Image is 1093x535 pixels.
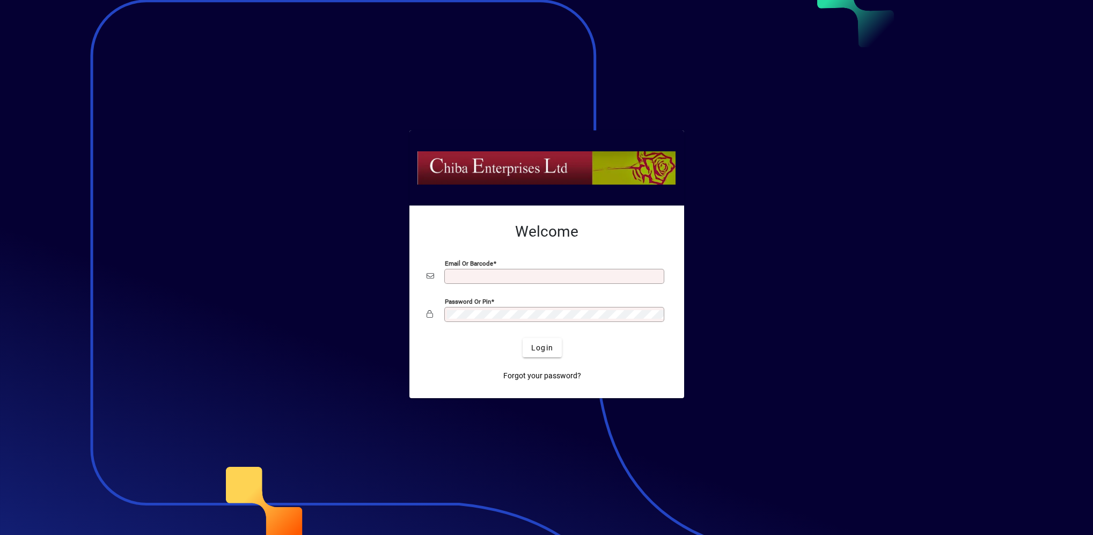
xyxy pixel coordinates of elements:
[523,338,562,357] button: Login
[531,342,553,354] span: Login
[445,298,491,305] mat-label: Password or Pin
[499,366,585,385] a: Forgot your password?
[427,223,667,241] h2: Welcome
[503,370,581,382] span: Forgot your password?
[445,260,493,267] mat-label: Email or Barcode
